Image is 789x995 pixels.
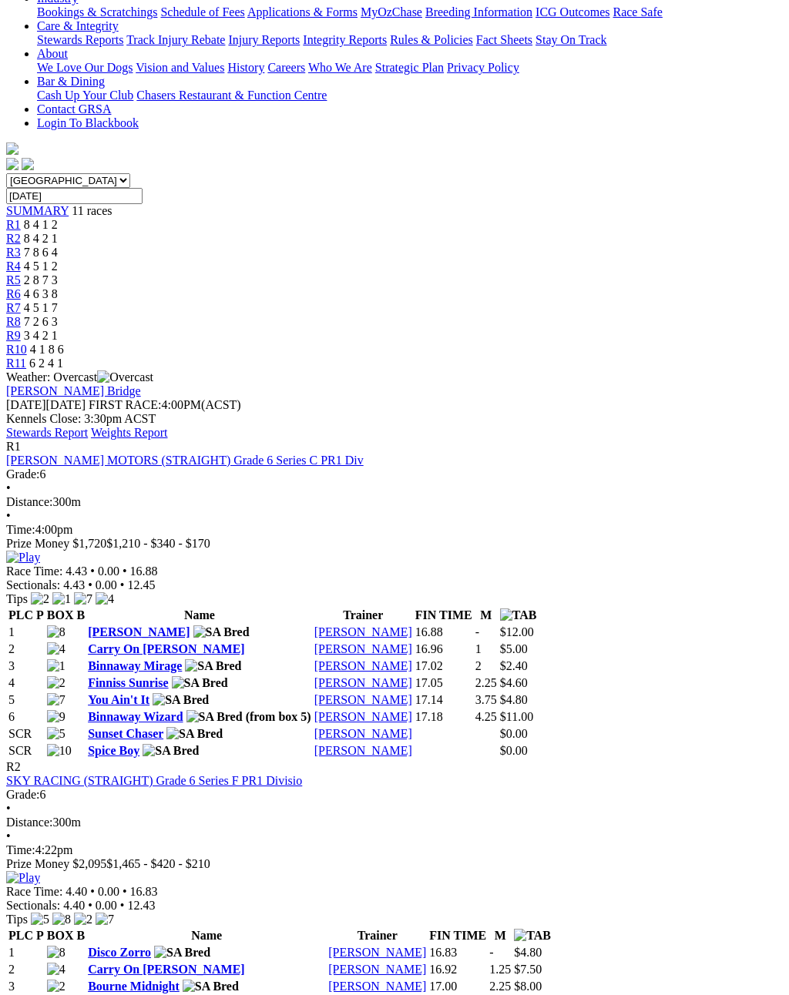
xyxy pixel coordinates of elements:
img: 4 [47,963,65,977]
a: R2 [6,232,21,245]
a: Bookings & Scratchings [37,5,157,18]
a: Binnaway Wizard [88,710,183,723]
a: Fact Sheets [476,33,532,46]
img: 7 [74,592,92,606]
text: 1 [475,642,482,655]
td: 16.83 [428,945,487,960]
div: Prize Money $2,095 [6,857,783,871]
a: [PERSON_NAME] [88,625,190,638]
img: 8 [52,913,71,926]
a: Stewards Reports [37,33,123,46]
span: R9 [6,329,21,342]
img: Play [6,551,40,565]
span: 8 4 1 2 [24,218,58,231]
a: R11 [6,357,26,370]
th: M [489,928,512,943]
a: Rules & Policies [390,33,473,46]
span: 0.00 [96,899,117,912]
span: Sectionals: [6,578,60,591]
a: Bar & Dining [37,75,105,88]
a: Vision and Values [136,61,224,74]
a: Cash Up Your Club [37,89,133,102]
span: P [36,608,44,621]
img: SA Bred [185,659,241,673]
a: [PERSON_NAME] [314,693,412,706]
div: Kennels Close: 3:30pm ACST [6,412,783,426]
a: [PERSON_NAME] MOTORS (STRAIGHT) Grade 6 Series C PR1 Div [6,454,364,467]
div: About [37,61,783,75]
img: SA Bred [153,693,209,707]
td: SCR [8,726,45,742]
a: We Love Our Dogs [37,61,133,74]
span: • [88,578,92,591]
img: 1 [47,659,65,673]
img: 4 [47,642,65,656]
a: History [227,61,264,74]
span: PLC [8,608,33,621]
span: (from box 5) [246,710,311,723]
span: 11 races [72,204,112,217]
a: R5 [6,273,21,286]
div: Industry [37,5,783,19]
a: [PERSON_NAME] [314,727,412,740]
a: R8 [6,315,21,328]
td: 6 [8,709,45,725]
span: B [76,608,85,621]
td: 17.02 [415,658,473,674]
a: Spice Boy [88,744,139,757]
td: 17.14 [415,692,473,708]
span: 12.45 [127,578,155,591]
span: $1,465 - $420 - $210 [106,857,210,870]
a: Finniss Sunrise [88,676,168,689]
a: [PERSON_NAME] [314,710,412,723]
span: $7.50 [514,963,542,976]
span: • [120,899,125,912]
td: 16.96 [415,642,473,657]
td: 1 [8,945,45,960]
span: Race Time: [6,885,62,898]
th: M [475,608,498,623]
a: Track Injury Rebate [126,33,225,46]
span: • [120,578,125,591]
a: R7 [6,301,21,314]
span: FIRST RACE: [89,398,161,411]
span: • [88,899,92,912]
a: Disco Zorro [88,946,151,959]
img: SA Bred [172,676,228,690]
span: 4 6 3 8 [24,287,58,300]
span: $4.80 [514,946,542,959]
a: R4 [6,260,21,273]
text: 2.25 [475,676,497,689]
td: 17.00 [428,979,487,994]
a: [PERSON_NAME] [314,676,412,689]
a: [PERSON_NAME] [328,946,426,959]
td: 17.05 [415,675,473,691]
a: Stewards Report [6,426,88,439]
span: 0.00 [98,885,119,898]
div: Care & Integrity [37,33,783,47]
a: Privacy Policy [447,61,519,74]
a: [PERSON_NAME] Bridge [6,384,141,397]
a: R1 [6,218,21,231]
span: $5.00 [500,642,528,655]
img: SA Bred [166,727,223,741]
th: Trainer [327,928,427,943]
span: 3 4 2 1 [24,329,58,342]
td: 3 [8,658,45,674]
img: Play [6,871,40,885]
span: BOX [47,929,74,942]
img: twitter.svg [22,158,34,170]
span: Distance: [6,495,52,508]
span: $4.80 [500,693,528,706]
span: $11.00 [500,710,533,723]
div: 4:22pm [6,843,783,857]
span: R2 [6,760,21,773]
img: 10 [47,744,72,758]
div: 300m [6,816,783,829]
td: 5 [8,692,45,708]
